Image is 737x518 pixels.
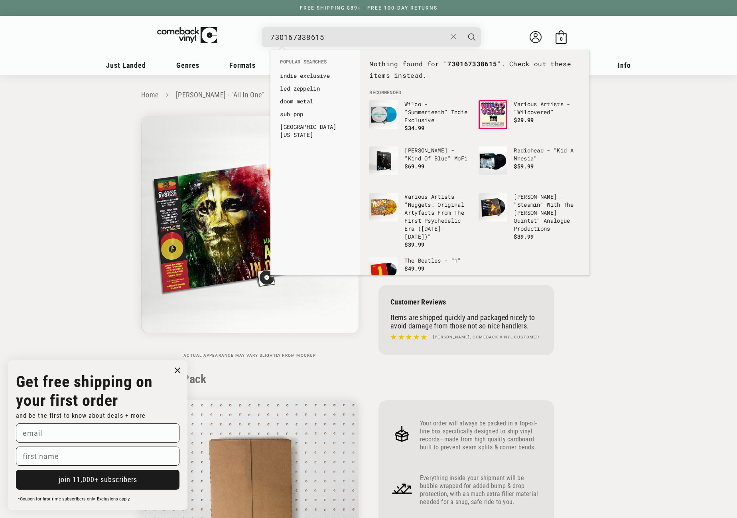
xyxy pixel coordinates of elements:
[276,58,354,69] li: Popular Searches
[369,146,471,185] a: Miles Davis - "Kind Of Blue" MoFi [PERSON_NAME] - "Kind Of Blue" MoFi $69.99
[479,193,507,221] img: Miles Davis - "Steamin' With The Miles Davis Quintet" Analogue Productions
[276,69,354,82] li: no_result_suggestions: indie exclusive
[514,162,534,170] span: $59.99
[280,97,350,105] a: doom metal
[365,89,584,96] li: Recommended
[404,241,424,248] span: $39.99
[369,193,398,221] img: Various Artists - "Nuggets: Original Artyfacts From The First Psychedelic Era (1965-1968)"
[420,474,542,506] p: Everything inside your shipment will be bubble wrapped for added bump & drop protection, with as ...
[390,332,427,342] img: star5.svg
[365,96,475,142] li: no_result_products: Wilco - "Summerteeth" Indie Exclusive
[369,100,471,138] a: Wilco - "Summerteeth" Indie Exclusive Wilco - "Summerteeth" Indie Exclusive $34.99
[276,108,354,121] li: no_result_suggestions: sub pop
[276,82,354,95] li: no_result_suggestions: led zeppelin
[16,447,179,466] input: first name
[404,100,471,124] p: Wilco - "Summerteeth" Indie Exclusive
[514,100,580,116] p: Various Artists - "Wilcovered"
[390,477,414,500] img: Frame_4_1.png
[390,422,414,445] img: Frame_4.png
[365,253,475,299] li: no_result_products: The Beatles - "1"
[365,58,584,89] div: No Results
[404,193,471,241] p: Various Artists - "Nuggets: Original Artyfacts From The First Psychedelic Era ([DATE]-[DATE])"
[479,146,580,185] a: Radiohead - "Kid A Mnesia" Radiohead - "Kid A Mnesia" $59.99
[420,419,542,451] p: Your order will always be packed in a top-of-line box specifically designed to ship vinyl records...
[141,116,359,358] media-gallery: Gallery Viewer
[141,372,596,386] h2: How We Pack
[276,95,354,108] li: no_result_suggestions: doom metal
[404,146,471,162] p: [PERSON_NAME] - "Kind Of Blue" MoFi
[618,61,631,69] span: Info
[276,121,354,141] li: no_result_suggestions: hotel california
[16,372,153,410] strong: Get free shipping on your first order
[292,5,445,11] a: FREE SHIPPING $89+ | FREE 100-DAY RETURNS
[369,146,398,175] img: Miles Davis - "Kind Of Blue" MoFi
[479,100,580,138] a: Various Artists - "Wilcovered" Various Artists - "Wilcovered" $29.99
[270,50,360,145] div: Popular Searches
[280,85,350,93] a: led zeppelin
[106,61,146,69] span: Just Landed
[514,146,580,162] p: Radiohead - "Kid A Mnesia"
[369,257,398,285] img: The Beatles - "1"
[365,189,475,253] li: no_result_products: Various Artists - "Nuggets: Original Artyfacts From The First Psychedelic Era...
[479,193,580,241] a: Miles Davis - "Steamin' With The Miles Davis Quintet" Analogue Productions [PERSON_NAME] - "Steam...
[18,496,130,502] span: *Coupon for first-time subscribers only. Exclusions apply.
[404,257,471,265] p: The Beatles - "1"
[365,142,475,189] li: no_result_products: Miles Davis - "Kind Of Blue" MoFi
[141,91,158,99] a: Home
[514,116,534,124] span: $29.99
[141,353,359,358] p: Actual appearance may vary slightly from mockup
[16,423,179,443] input: email
[369,58,580,81] p: Nothing found for " ". Check out these items instead.
[171,364,183,376] button: Close dialog
[404,124,424,132] span: $34.99
[479,100,507,129] img: Various Artists - "Wilcovered"
[176,91,264,99] a: [PERSON_NAME] - "All In One"
[262,27,481,47] div: Search
[360,50,589,275] div: Recommended
[16,470,179,490] button: join 11,000+ subscribers
[176,61,199,69] span: Genres
[369,100,398,129] img: Wilco - "Summerteeth" Indie Exclusive
[475,96,584,142] li: no_result_products: Various Artists - "Wilcovered"
[479,146,507,175] img: Radiohead - "Kid A Mnesia"
[433,334,540,340] h4: [PERSON_NAME], Comeback Vinyl customer
[16,412,146,419] span: and be the first to know about deals + more
[369,257,471,295] a: The Beatles - "1" The Beatles - "1" $49.99
[369,193,471,249] a: Various Artists - "Nuggets: Original Artyfacts From The First Psychedelic Era (1965-1968)" Variou...
[270,29,446,45] input: When autocomplete results are available use up and down arrows to review and enter to select
[560,36,563,42] span: 0
[514,193,580,233] p: [PERSON_NAME] - "Steamin' With The [PERSON_NAME] Quintet" Analogue Productions
[404,265,424,272] span: $49.99
[446,28,461,45] button: Close
[229,61,256,69] span: Formats
[475,189,584,245] li: no_result_products: Miles Davis - "Steamin' With The Miles Davis Quintet" Analogue Productions
[390,313,542,330] p: Items are shipped quickly and packaged nicely to avoid damage from those not so nice handlers.
[514,233,534,240] span: $39.99
[390,298,542,306] p: Customer Reviews
[462,27,482,47] button: Search
[404,162,424,170] span: $69.99
[280,123,350,139] a: [GEOGRAPHIC_DATA][US_STATE]
[475,142,584,189] li: no_result_products: Radiohead - "Kid A Mnesia"
[447,59,497,68] strong: 730167338615
[280,110,350,118] a: sub pop
[280,72,350,80] a: indie exclusive
[141,89,596,101] nav: breadcrumbs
